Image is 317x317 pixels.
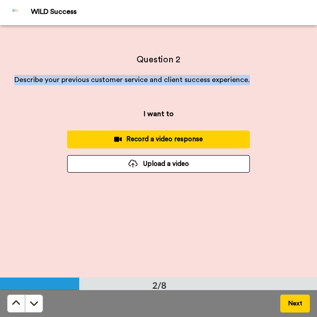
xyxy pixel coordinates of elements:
div: Record a video response [74,135,243,144]
p: I want to [144,109,174,119]
h4: Question 2 [14,53,303,66]
button: Upload a video [67,155,250,173]
button: Record a video response [67,130,250,148]
span: Describe your previous customer service and client success experience. [14,76,250,83]
button: Next [280,295,310,313]
div: 2/8 [138,279,181,291]
img: Profile Image [5,2,26,23]
div: WILD Success [31,8,317,16]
